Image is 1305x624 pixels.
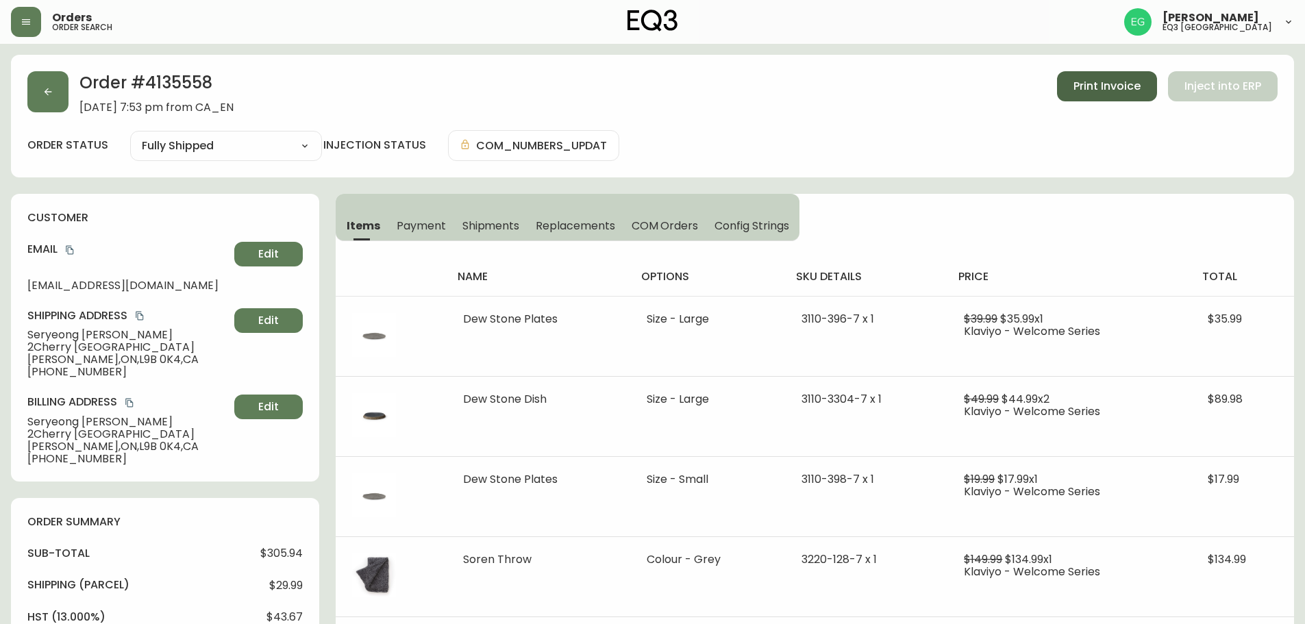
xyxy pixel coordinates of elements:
span: 3110-396-7 x 1 [801,311,874,327]
h5: eq3 [GEOGRAPHIC_DATA] [1163,23,1272,32]
span: $44.99 x 2 [1002,391,1049,407]
h4: Shipping Address [27,308,229,323]
span: Payment [397,219,446,233]
h4: Shipping ( Parcel ) [27,577,129,592]
span: COM Orders [632,219,699,233]
span: $149.99 [964,551,1002,567]
span: Seryeong [PERSON_NAME] [27,416,229,428]
span: 3110-3304-7 x 1 [801,391,882,407]
span: Soren Throw [463,551,532,567]
li: Size - Large [647,313,769,325]
span: $43.67 [266,611,303,623]
span: Seryeong [PERSON_NAME] [27,329,229,341]
span: [PHONE_NUMBER] [27,366,229,378]
h4: sku details [796,269,937,284]
span: 2Cherry [GEOGRAPHIC_DATA] [27,341,229,353]
span: $29.99 [269,579,303,592]
h5: order search [52,23,112,32]
span: Edit [258,313,279,328]
button: copy [123,396,136,410]
h4: sub-total [27,546,90,561]
li: Colour - Grey [647,553,769,566]
button: Edit [234,308,303,333]
span: [EMAIL_ADDRESS][DOMAIN_NAME] [27,279,229,292]
span: Dew Stone Plates [463,311,558,327]
button: copy [133,309,147,323]
button: Print Invoice [1057,71,1157,101]
h2: Order # 4135558 [79,71,234,101]
span: $17.99 [1208,471,1239,487]
span: Klaviyo - Welcome Series [964,403,1100,419]
span: Edit [258,399,279,414]
span: Items [347,219,380,233]
span: Orders [52,12,92,23]
img: a959dd98-604a-45c5-b4c5-d38c9ba990e0.jpg [352,393,396,437]
h4: Billing Address [27,395,229,410]
h4: customer [27,210,303,225]
h4: order summary [27,514,303,529]
span: $17.99 x 1 [997,471,1038,487]
span: Replacements [536,219,614,233]
label: order status [27,138,108,153]
span: $89.98 [1208,391,1243,407]
span: $39.99 [964,311,997,327]
span: [PERSON_NAME] , ON , L9B 0K4 , CA [27,440,229,453]
span: Shipments [462,219,520,233]
span: Klaviyo - Welcome Series [964,323,1100,339]
span: Klaviyo - Welcome Series [964,564,1100,579]
span: $19.99 [964,471,995,487]
span: [PERSON_NAME] , ON , L9B 0K4 , CA [27,353,229,366]
h4: options [641,269,774,284]
span: Dew Stone Dish [463,391,547,407]
span: $49.99 [964,391,999,407]
img: logo [627,10,678,32]
button: Edit [234,395,303,419]
img: 74a022a4-0501-4c0f-bc53-c9325fc4caca.jpg [352,473,396,517]
span: Dew Stone Plates [463,471,558,487]
span: $305.94 [260,547,303,560]
img: 74a022a4-0501-4c0f-bc53-c9325fc4caca.jpg [352,313,396,357]
h4: Email [27,242,229,257]
button: Edit [234,242,303,266]
span: 3110-398-7 x 1 [801,471,874,487]
span: [DATE] 7:53 pm from CA_EN [79,101,234,114]
img: 5f0acd3d-c1f1-4a05-8aa4-8a1dc2f3cdd2.jpg [352,553,396,597]
span: $134.99 x 1 [1005,551,1052,567]
button: copy [63,243,77,257]
h4: injection status [323,138,426,153]
h4: total [1202,269,1283,284]
span: Config Strings [714,219,788,233]
span: Edit [258,247,279,262]
span: $134.99 [1208,551,1246,567]
span: Klaviyo - Welcome Series [964,484,1100,499]
li: Size - Large [647,393,769,405]
li: Size - Small [647,473,769,486]
span: [PHONE_NUMBER] [27,453,229,465]
span: $35.99 [1208,311,1242,327]
span: [PERSON_NAME] [1163,12,1259,23]
span: $35.99 x 1 [1000,311,1043,327]
span: 3220-128-7 x 1 [801,551,877,567]
h4: price [958,269,1180,284]
h4: name [458,269,619,284]
img: db11c1629862fe82d63d0774b1b54d2b [1124,8,1152,36]
span: Print Invoice [1073,79,1141,94]
span: 2Cherry [GEOGRAPHIC_DATA] [27,428,229,440]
